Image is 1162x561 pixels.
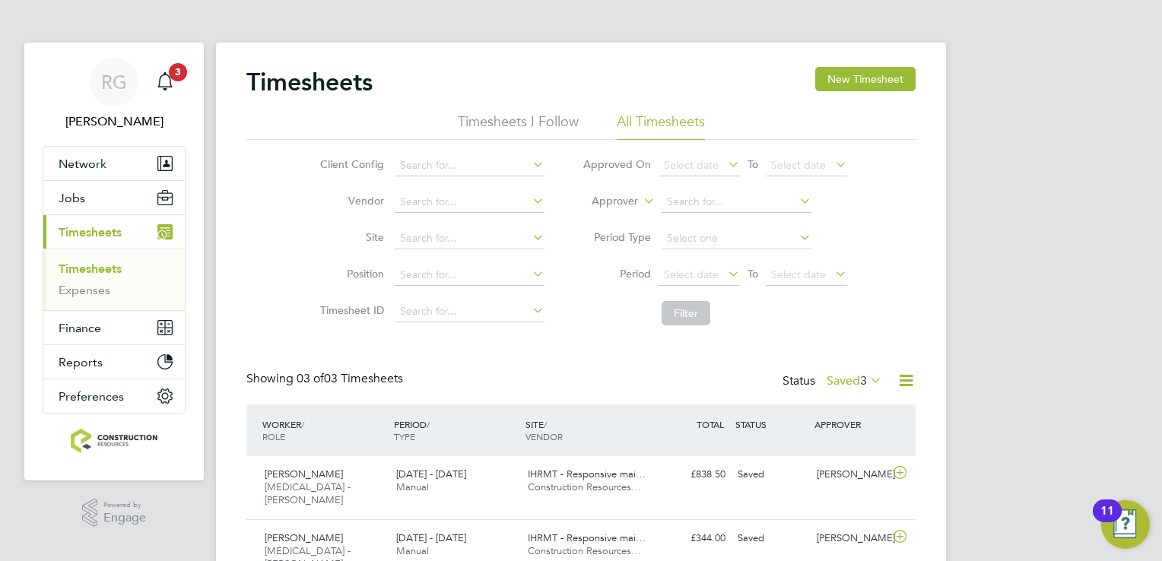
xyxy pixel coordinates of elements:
span: Manual [396,544,429,557]
div: [PERSON_NAME] [811,462,890,487]
span: Reports [59,355,103,369]
span: Powered by [103,499,146,512]
span: 03 of [297,371,324,386]
span: Network [59,157,106,171]
span: [MEDICAL_DATA] - [PERSON_NAME] [265,480,351,506]
div: SITE [522,410,653,450]
a: Timesheets [59,261,122,276]
span: [PERSON_NAME] [265,467,343,480]
span: / [544,418,547,430]
span: To [743,264,763,284]
span: IHRMT - Responsive mai… [528,531,646,544]
div: WORKER [259,410,390,450]
div: PERIOD [390,410,522,450]
input: Search for... [395,228,544,249]
span: VENDOR [525,430,563,442]
a: Go to home page [43,429,186,453]
label: Client Config [316,157,384,171]
label: Site [316,230,384,244]
div: £838.50 [652,462,732,487]
span: Finance [59,321,101,335]
label: Saved [827,373,882,388]
span: [DATE] - [DATE] [396,531,466,544]
input: Search for... [395,155,544,176]
span: TYPE [394,430,415,442]
div: APPROVER [811,410,890,438]
div: Saved [732,462,811,487]
span: Rebecca Galbraigth [43,113,186,131]
span: Preferences [59,389,124,404]
input: Search for... [395,192,544,213]
span: Select date [664,268,719,281]
span: Jobs [59,191,85,205]
span: [PERSON_NAME] [265,531,343,544]
img: construction-resources-logo-retina.png [71,429,158,453]
span: Select date [771,268,826,281]
label: Vendor [316,194,384,208]
div: 11 [1100,511,1114,531]
span: Construction Resources… [528,480,641,493]
li: All Timesheets [617,113,705,140]
li: Timesheets I Follow [458,113,579,140]
span: Select date [664,158,719,172]
input: Search for... [395,265,544,286]
a: RG[PERSON_NAME] [43,58,186,131]
div: Status [783,371,885,392]
span: Construction Resources… [528,544,641,557]
span: Engage [103,512,146,525]
span: Manual [396,480,429,493]
div: Showing [246,371,406,387]
span: 03 Timesheets [297,371,403,386]
span: RG [101,72,127,92]
input: Select one [662,228,811,249]
label: Period [583,267,651,280]
span: / [301,418,304,430]
label: Period Type [583,230,651,244]
span: 3 [860,373,867,388]
button: Jobs [43,181,185,214]
input: Search for... [662,192,811,213]
div: Timesheets [43,249,185,310]
button: Filter [662,301,710,325]
span: ROLE [262,430,285,442]
span: [DATE] - [DATE] [396,467,466,480]
a: 3 [150,58,180,106]
div: [PERSON_NAME] [811,526,890,551]
button: Finance [43,311,185,344]
label: Position [316,267,384,280]
span: Select date [771,158,826,172]
button: New Timesheet [815,67,916,91]
span: To [743,154,763,174]
label: Approver [570,194,638,209]
input: Search for... [395,301,544,322]
button: Open Resource Center, 11 new notifications [1101,500,1150,549]
div: £344.00 [652,526,732,551]
a: Expenses [59,283,110,297]
span: 3 [169,63,187,81]
div: STATUS [732,410,811,438]
h2: Timesheets [246,67,373,97]
button: Timesheets [43,215,185,249]
button: Preferences [43,379,185,413]
nav: Main navigation [24,43,204,480]
a: Powered byEngage [82,499,147,528]
span: / [427,418,430,430]
button: Reports [43,345,185,379]
label: Timesheet ID [316,303,384,317]
div: Saved [732,526,811,551]
span: TOTAL [697,418,724,430]
label: Approved On [583,157,651,171]
span: Timesheets [59,225,122,239]
button: Network [43,147,185,180]
span: IHRMT - Responsive mai… [528,467,646,480]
